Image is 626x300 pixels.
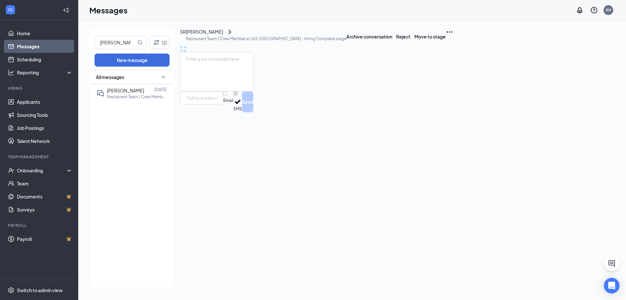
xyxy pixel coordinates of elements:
a: PayrollCrown [17,232,73,245]
svg: UserCheck [8,167,14,174]
a: DocumentsCrown [17,190,73,203]
p: [DATE] [155,87,167,92]
div: Team Management [8,154,71,160]
div: Email [223,98,233,104]
div: [PERSON_NAME] [186,28,223,36]
h1: Messages [89,5,127,16]
div: Open Intercom Messenger [604,278,619,293]
a: Sourcing Tools [17,108,73,121]
input: Search [95,36,136,49]
a: Team [17,177,73,190]
input: Email [223,91,228,96]
a: Home [17,27,73,40]
button: ChatActive [604,256,619,271]
a: Job Postings [17,121,73,134]
svg: Filter [153,39,160,46]
div: SMS [233,106,242,112]
p: Restaurant Team / Crew Member at 162-[GEOGRAPHIC_DATA] - Hiring Complete stage [186,36,346,41]
a: Applicants [17,95,73,108]
div: Reporting [17,69,73,76]
svg: Analysis [8,69,14,76]
svg: Notifications [576,6,584,14]
svg: ChatActive [608,260,616,267]
div: Switch to admin view [17,287,63,293]
button: Send [242,91,253,112]
button: Archive conversation [346,28,392,45]
div: Hiring [8,86,71,91]
div: Payroll [8,223,71,228]
div: Onboarding [17,167,67,174]
a: Talent Network [17,134,73,148]
svg: DoubleChat [97,89,104,97]
div: KH [606,7,611,13]
div: SR [180,28,186,35]
a: Messages [17,40,73,53]
svg: Checkmark [233,98,242,106]
button: Full text editorPen [180,91,223,104]
span: [PERSON_NAME] [107,87,144,93]
svg: SmallChevronUp [159,73,167,81]
span: All messages [96,74,124,80]
svg: Settings [8,287,14,293]
a: Scheduling [17,53,73,66]
svg: Ellipses [446,28,454,36]
svg: ChevronRight [226,28,234,36]
button: Filter (2) [150,36,170,49]
svg: QuestionInfo [590,6,598,14]
p: Restaurant Team / Crew Member at 162-[GEOGRAPHIC_DATA] [107,94,166,100]
svg: Collapse [63,7,69,13]
button: New message [95,54,170,67]
svg: WorkstreamLogo [7,7,14,13]
a: SurveysCrown [17,203,73,216]
input: SMS [233,91,238,96]
button: Move to stage [414,28,446,45]
svg: MagnifyingGlass [137,40,142,45]
button: Reject [396,28,410,45]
